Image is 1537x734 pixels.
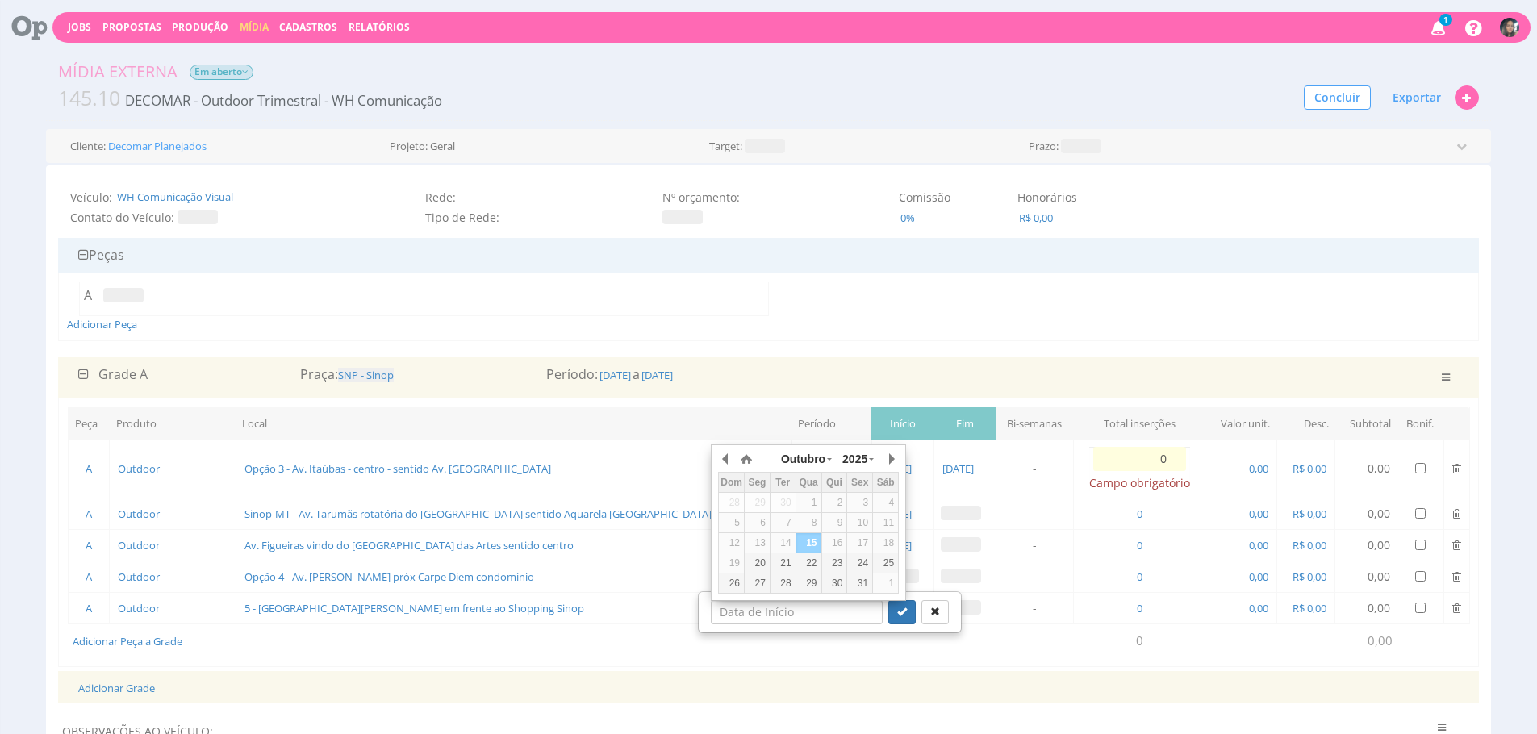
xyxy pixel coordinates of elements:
span: 0,00 [1247,507,1270,521]
div: 31 [847,577,872,590]
th: Valor unit. [1205,407,1276,440]
div: 24 [847,557,872,570]
span: 145.10 [58,84,120,111]
th: Qua [796,473,821,493]
span: A [84,286,92,304]
div: 1 [873,577,898,590]
span: A [84,601,94,615]
span: R$ 0,00 [1291,507,1328,521]
th: Ter [770,473,796,493]
span: 2025 [842,452,867,465]
div: 15 [796,536,821,550]
div: Campo obrigatório [1089,475,1190,491]
label: Rede: [425,190,456,206]
th: Sex [847,473,873,493]
label: Cliente: [70,141,106,152]
span: 0,00 [1247,569,1270,584]
label: Contato do Veículo: [70,210,174,226]
span: Outdoor [116,507,161,521]
a: Jobs [68,20,91,34]
div: 7 [771,516,796,530]
span: 0,00 [1247,538,1270,553]
span: Av. Figueiras vindo do [GEOGRAPHIC_DATA] das Artes sentido centro [243,538,575,553]
div: 29 [745,496,770,510]
div: Início [871,407,933,440]
div: Fim [933,407,996,440]
span: Em aberto [190,65,253,80]
span: Exportar [1393,90,1441,105]
span: Outdoor [116,569,161,584]
span: A [84,538,94,553]
label: Veículo: [70,190,112,206]
label: Target: [709,141,742,152]
span: [DATE] [941,461,975,476]
span: R$ 0,00 [1291,461,1328,476]
span: - [1033,600,1037,615]
div: 11 [873,516,898,530]
span: - [1033,537,1037,553]
div: 6 [745,516,770,530]
img: 1738759711_c390b6_whatsapp_image_20250205_at_084805.jpeg [1500,18,1519,37]
span: 0 [1135,569,1144,584]
span: DECOMAR - Outdoor Trimestral - WH Comunicação [123,91,444,110]
input: Data de Início [711,600,883,624]
div: 1 [796,496,821,510]
div: Mídia Externa [58,60,178,84]
button: Propostas [98,19,166,35]
a: Decomar Planejados [108,141,207,152]
div: 5 [719,516,744,530]
span: 5 - [GEOGRAPHIC_DATA][PERSON_NAME] em frente ao Shopping Sinop [243,601,586,615]
span: Adicionar Peça [67,317,137,332]
div: 17 [847,536,872,550]
div: Peças [66,246,1471,265]
span: R$ 0,00 [1291,569,1328,584]
div: 16 [822,536,847,550]
span: A [84,507,94,521]
span: 0,00 [1247,461,1270,476]
span: [DATE] [598,368,633,382]
span: Outdoor [116,461,161,476]
td: 0,00 [1335,440,1397,498]
div: 4 [873,496,898,510]
div: 19 [719,557,744,570]
div: 28 [719,496,744,510]
td: 0,00 [1335,592,1397,623]
label: Prazo: [1029,141,1059,152]
span: Grade A [98,365,148,383]
span: - [1033,569,1037,584]
div: 27 [745,577,770,590]
th: Desc. [1276,407,1334,440]
span: - [1033,461,1037,476]
span: Outubro [781,452,825,465]
th: Subtotal [1335,407,1397,440]
span: - [1033,506,1037,521]
label: Nº orçamento: [662,190,740,206]
button: Mídia [235,19,274,35]
label: Projeto: [390,141,428,152]
div: Local [242,416,379,432]
div: 22 [796,557,821,570]
span: Geral [430,141,455,152]
span: 0 [1135,507,1144,521]
span: Cadastros [279,20,337,34]
div: 18 [873,536,898,550]
th: Sáb [873,473,899,493]
div: 2 [822,496,847,510]
div: 23 [822,557,847,570]
div: 14 [771,536,796,550]
div: Período [798,416,854,432]
span: Opção 3 - Av. Itaúbas - centro - sentido Av. [GEOGRAPHIC_DATA] [243,461,553,476]
div: 12 [719,536,744,550]
a: Relatórios [349,20,410,34]
span: R$ 0,00 [1291,538,1328,553]
span: R$ 0,00 [1291,601,1328,615]
span: 0,00 [1247,601,1270,615]
button: Jobs [63,19,96,35]
div: 8 [796,516,821,530]
div: Produto [116,416,213,432]
div: 9 [822,516,847,530]
button: Relatórios [344,19,415,35]
th: Bi-semanas [996,407,1074,440]
span: Opção 4 - Av. [PERSON_NAME] próx Carpe Diem condomínio [243,569,536,584]
div: 26 [719,577,744,590]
